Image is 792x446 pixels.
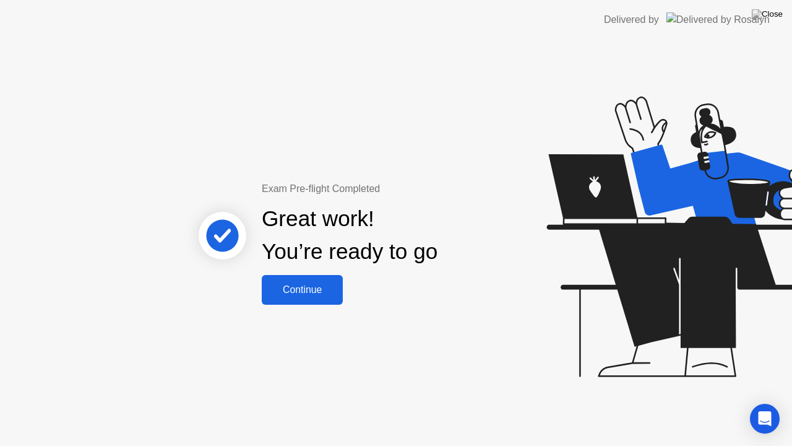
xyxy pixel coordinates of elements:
div: Continue [265,284,339,295]
div: Delivered by [604,12,659,27]
div: Great work! You’re ready to go [262,203,437,268]
img: Delivered by Rosalyn [666,12,770,27]
button: Continue [262,275,343,305]
img: Close [752,9,783,19]
div: Exam Pre-flight Completed [262,181,517,196]
div: Open Intercom Messenger [750,404,780,434]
